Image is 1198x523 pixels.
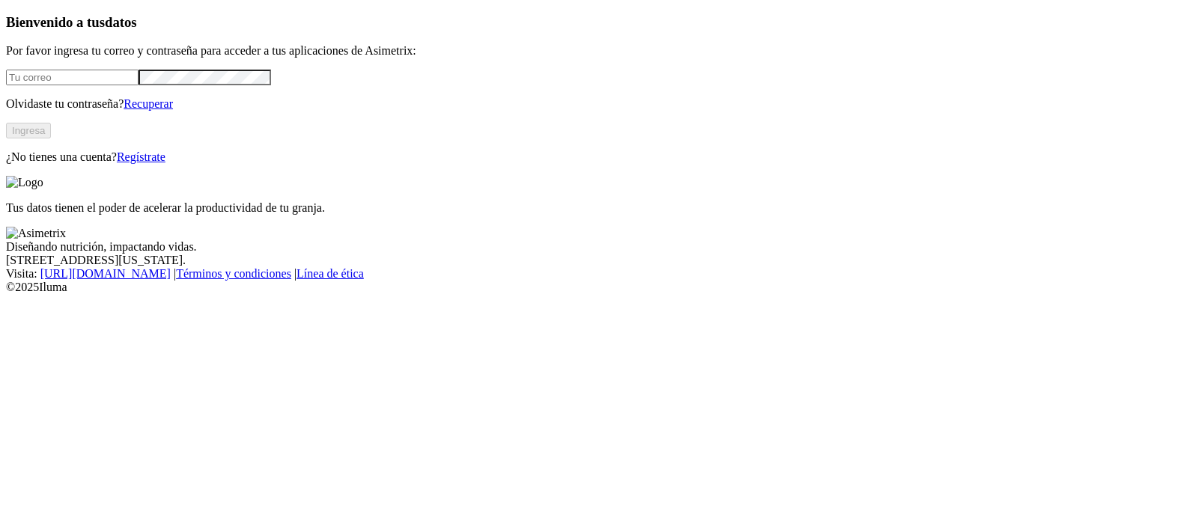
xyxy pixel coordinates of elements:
p: Tus datos tienen el poder de acelerar la productividad de tu granja. [6,201,1192,215]
span: datos [105,14,137,30]
p: Por favor ingresa tu correo y contraseña para acceder a tus aplicaciones de Asimetrix: [6,44,1192,58]
a: [URL][DOMAIN_NAME] [40,267,171,280]
div: © 2025 Iluma [6,281,1192,294]
div: Visita : | | [6,267,1192,281]
p: ¿No tienes una cuenta? [6,150,1192,164]
a: Línea de ética [297,267,364,280]
a: Regístrate [117,150,165,163]
p: Olvidaste tu contraseña? [6,97,1192,111]
button: Ingresa [6,123,51,138]
input: Tu correo [6,70,139,85]
img: Logo [6,176,43,189]
a: Recuperar [124,97,173,110]
div: [STREET_ADDRESS][US_STATE]. [6,254,1192,267]
div: Diseñando nutrición, impactando vidas. [6,240,1192,254]
a: Términos y condiciones [176,267,291,280]
img: Asimetrix [6,227,66,240]
h3: Bienvenido a tus [6,14,1192,31]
